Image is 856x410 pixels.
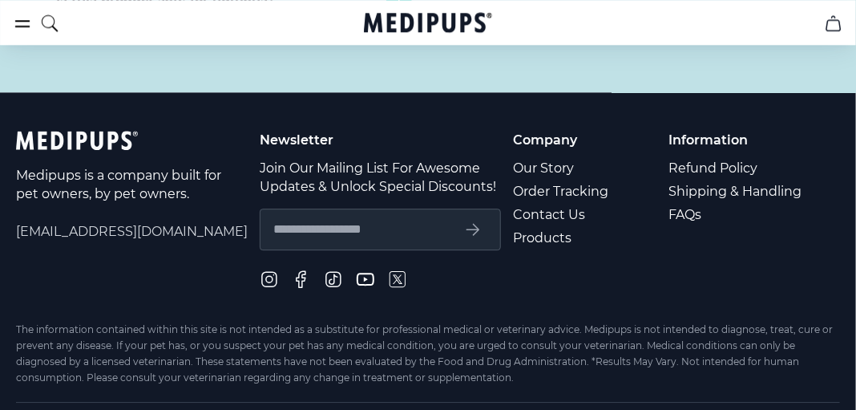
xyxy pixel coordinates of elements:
a: Products [513,226,611,250]
a: Our Story [513,156,611,180]
p: Newsletter [260,131,501,149]
a: FAQs [668,203,804,226]
a: Medipups [364,10,492,38]
button: burger-menu [13,14,32,33]
p: Information [668,131,804,149]
div: The information contained within this site is not intended as a substitute for professional medic... [16,322,840,386]
p: Company [513,131,611,149]
p: Medipups is a company built for pet owners, by pet owners. [16,166,224,203]
button: cart [814,4,853,43]
a: Order Tracking [513,180,611,203]
p: Join Our Mailing List For Awesome Updates & Unlock Special Discounts! [260,159,501,196]
a: Shipping & Handling [668,180,804,203]
span: [EMAIL_ADDRESS][DOMAIN_NAME] [16,222,248,241]
a: Contact Us [513,203,611,226]
button: search [40,3,59,43]
a: Refund Policy [668,156,804,180]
